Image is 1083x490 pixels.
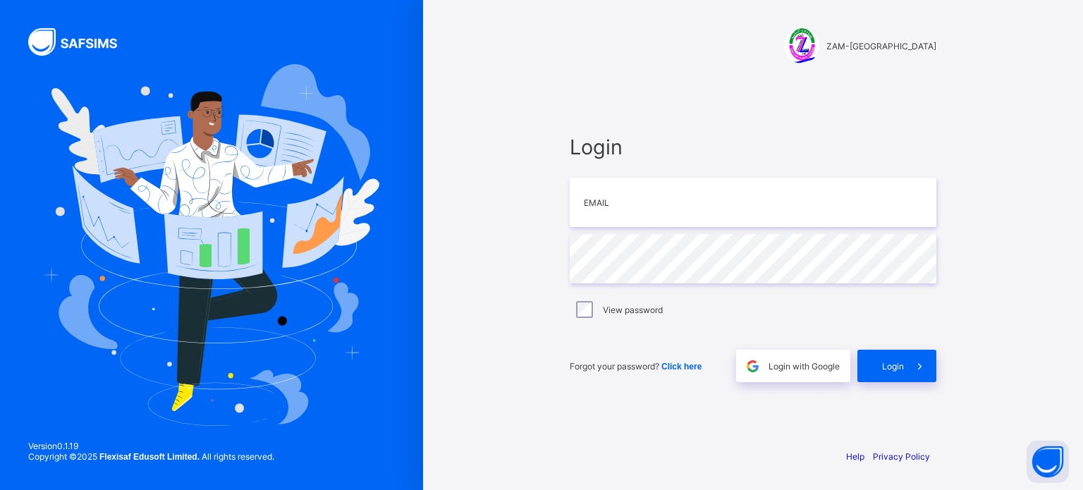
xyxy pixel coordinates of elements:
[603,305,663,315] label: View password
[826,41,936,51] span: ZAM-[GEOGRAPHIC_DATA]
[99,452,200,462] strong: Flexisaf Edusoft Limited.
[882,361,904,372] span: Login
[570,361,702,372] span: Forgot your password?
[873,451,930,462] a: Privacy Policy
[28,441,274,451] span: Version 0.1.19
[769,361,840,372] span: Login with Google
[1027,441,1069,483] button: Open asap
[28,28,134,56] img: SAFSIMS Logo
[661,361,702,372] a: Click here
[846,451,864,462] a: Help
[44,64,379,425] img: Hero Image
[570,135,936,159] span: Login
[745,358,761,374] img: google.396cfc9801f0270233282035f929180a.svg
[661,362,702,372] span: Click here
[28,451,274,462] span: Copyright © 2025 All rights reserved.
